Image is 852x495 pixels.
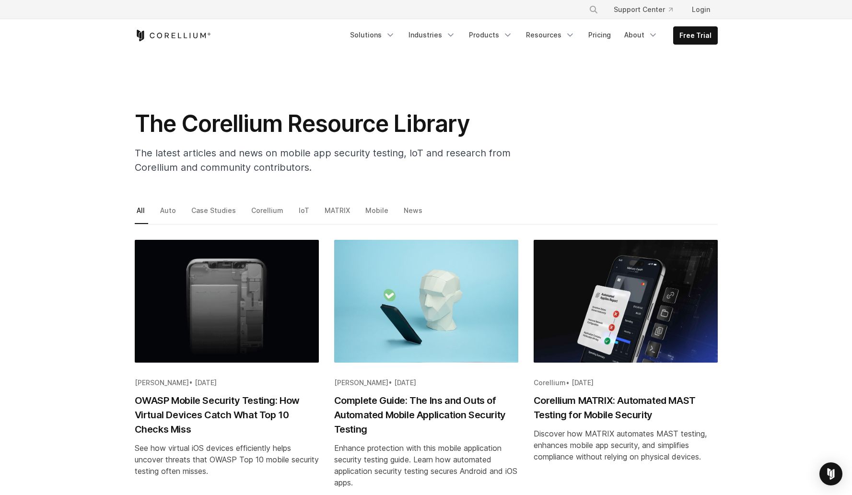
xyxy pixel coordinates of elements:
[323,204,353,224] a: MATRIX
[520,26,581,44] a: Resources
[606,1,680,18] a: Support Center
[583,26,617,44] a: Pricing
[463,26,518,44] a: Products
[577,1,718,18] div: Navigation Menu
[819,462,842,485] div: Open Intercom Messenger
[135,109,518,138] h1: The Corellium Resource Library
[619,26,664,44] a: About
[585,1,602,18] button: Search
[135,393,319,436] h2: OWASP Mobile Security Testing: How Virtual Devices Catch What Top 10 Checks Miss
[403,26,461,44] a: Industries
[158,204,179,224] a: Auto
[135,378,319,388] div: •
[344,26,718,45] div: Navigation Menu
[135,240,319,363] img: OWASP Mobile Security Testing: How Virtual Devices Catch What Top 10 Checks Miss
[135,147,511,173] span: The latest articles and news on mobile app security testing, IoT and research from Corellium and ...
[534,378,566,387] span: Corellium
[195,378,217,387] span: [DATE]
[135,378,189,387] span: [PERSON_NAME]
[334,240,518,363] img: Complete Guide: The Ins and Outs of Automated Mobile Application Security Testing
[135,30,211,41] a: Corellium Home
[334,442,518,488] div: Enhance protection with this mobile application security testing guide. Learn how automated appli...
[674,27,717,44] a: Free Trial
[534,378,718,388] div: •
[534,428,718,462] div: Discover how MATRIX automates MAST testing, enhances mobile app security, and simplifies complian...
[572,378,594,387] span: [DATE]
[402,204,426,224] a: News
[534,240,718,363] img: Corellium MATRIX: Automated MAST Testing for Mobile Security
[334,378,388,387] span: [PERSON_NAME]
[297,204,313,224] a: IoT
[684,1,718,18] a: Login
[534,393,718,422] h2: Corellium MATRIX: Automated MAST Testing for Mobile Security
[363,204,392,224] a: Mobile
[135,204,148,224] a: All
[249,204,287,224] a: Corellium
[334,393,518,436] h2: Complete Guide: The Ins and Outs of Automated Mobile Application Security Testing
[344,26,401,44] a: Solutions
[189,204,239,224] a: Case Studies
[135,442,319,477] div: See how virtual iOS devices efficiently helps uncover threats that OWASP Top 10 mobile security t...
[394,378,416,387] span: [DATE]
[334,378,518,388] div: •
